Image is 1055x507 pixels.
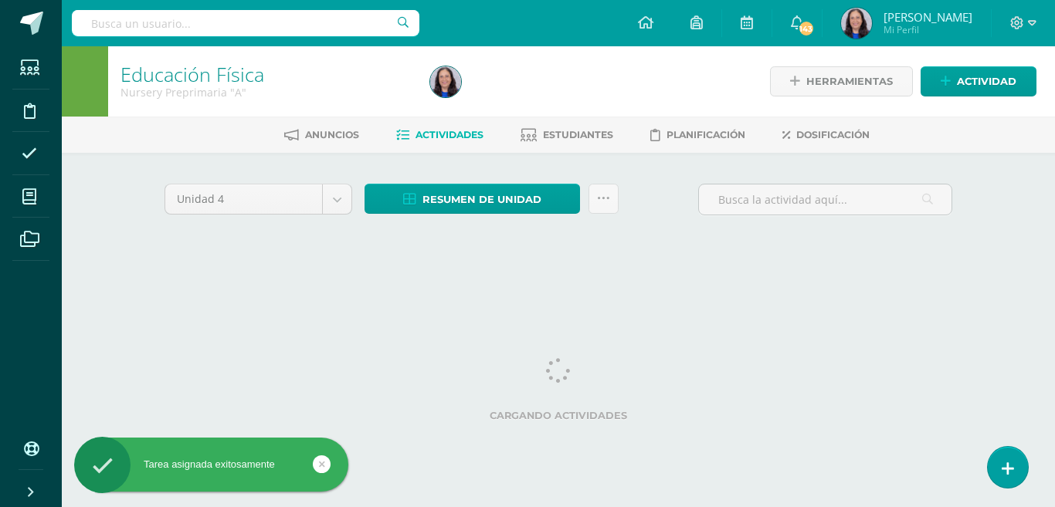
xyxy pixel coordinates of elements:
a: Educación Física [120,61,264,87]
span: Anuncios [305,129,359,140]
a: Anuncios [284,123,359,147]
span: Actividades [416,129,483,140]
div: Nursery Preprimaria 'A' [120,85,412,100]
span: Planificación [667,129,745,140]
a: Planificación [650,123,745,147]
a: Estudiantes [521,123,613,147]
a: Resumen de unidad [365,184,580,214]
span: Estudiantes [543,129,613,140]
span: Dosificación [796,129,870,140]
span: 143 [797,20,814,37]
img: 1f5f54121428d3d81bc348799d0fe0e5.png [841,8,872,39]
span: [PERSON_NAME] [884,9,972,25]
input: Busca la actividad aquí... [699,184,952,215]
img: 1f5f54121428d3d81bc348799d0fe0e5.png [430,66,461,97]
a: Actividades [396,123,483,147]
span: Unidad 4 [177,184,310,214]
input: Busca un usuario... [72,10,419,36]
div: Tarea asignada exitosamente [74,458,348,472]
a: Herramientas [770,66,913,96]
a: Dosificación [782,123,870,147]
label: Cargando actividades [165,410,952,421]
h1: Educación Física [120,63,412,85]
a: Actividad [921,66,1036,96]
a: Unidad 4 [165,184,351,214]
span: Mi Perfil [884,23,972,36]
span: Herramientas [806,67,893,96]
span: Actividad [957,67,1016,96]
span: Resumen de unidad [422,185,541,214]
